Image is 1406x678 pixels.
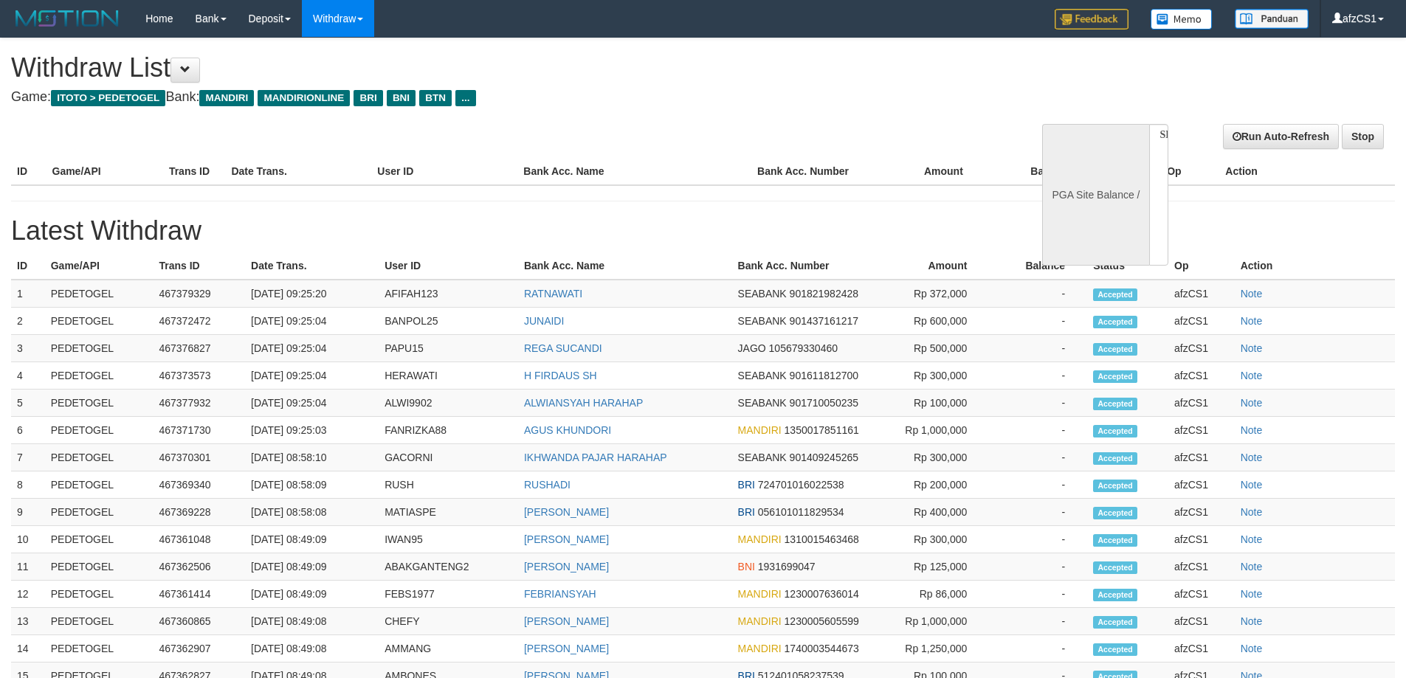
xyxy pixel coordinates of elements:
[245,526,379,553] td: [DATE] 08:49:09
[738,615,782,627] span: MANDIRI
[11,553,45,581] td: 11
[1087,252,1168,280] th: Status
[738,561,755,573] span: BNI
[1168,444,1235,471] td: afzCS1
[989,335,1087,362] td: -
[379,608,518,635] td: CHEFY
[524,533,609,545] a: [PERSON_NAME]
[785,643,859,654] span: 1740003544673
[379,417,518,444] td: FANRIZKA88
[874,280,989,308] td: Rp 372,000
[379,471,518,499] td: RUSH
[379,444,518,471] td: GACORNI
[785,588,859,600] span: 1230007636014
[1093,288,1137,301] span: Accepted
[751,158,868,185] th: Bank Acc. Number
[245,252,379,280] th: Date Trans.
[245,553,379,581] td: [DATE] 08:49:09
[245,280,379,308] td: [DATE] 09:25:20
[354,90,382,106] span: BRI
[785,615,859,627] span: 1230005605599
[524,561,609,573] a: [PERSON_NAME]
[989,553,1087,581] td: -
[738,370,787,381] span: SEABANK
[1241,615,1263,627] a: Note
[245,499,379,526] td: [DATE] 08:58:08
[1241,397,1263,409] a: Note
[245,581,379,608] td: [DATE] 08:49:09
[11,499,45,526] td: 9
[51,90,165,106] span: ITOTO > PEDETOGEL
[989,581,1087,608] td: -
[45,280,154,308] td: PEDETOGEL
[738,424,782,436] span: MANDIRI
[245,390,379,417] td: [DATE] 09:25:04
[738,315,787,327] span: SEABANK
[245,444,379,471] td: [DATE] 08:58:10
[874,335,989,362] td: Rp 500,000
[874,252,989,280] th: Amount
[45,553,154,581] td: PEDETOGEL
[874,471,989,499] td: Rp 200,000
[45,390,154,417] td: PEDETOGEL
[11,444,45,471] td: 7
[524,288,582,300] a: RATNAWATI
[732,252,874,280] th: Bank Acc. Number
[163,158,226,185] th: Trans ID
[45,335,154,362] td: PEDETOGEL
[1093,643,1137,656] span: Accepted
[524,397,643,409] a: ALWIANSYAH HARAHAP
[989,417,1087,444] td: -
[738,452,787,463] span: SEABANK
[1241,342,1263,354] a: Note
[790,397,858,409] span: 901710050235
[379,335,518,362] td: PAPU15
[874,308,989,335] td: Rp 600,000
[11,635,45,663] td: 14
[874,417,989,444] td: Rp 1,000,000
[11,158,46,185] th: ID
[11,53,923,83] h1: Withdraw List
[985,158,1092,185] th: Balance
[989,362,1087,390] td: -
[1093,452,1137,465] span: Accepted
[153,444,245,471] td: 467370301
[379,635,518,663] td: AMMANG
[874,581,989,608] td: Rp 86,000
[1168,417,1235,444] td: afzCS1
[153,471,245,499] td: 467369340
[387,90,416,106] span: BNI
[989,444,1087,471] td: -
[758,506,844,518] span: 056101011829534
[1093,534,1137,547] span: Accepted
[1241,370,1263,381] a: Note
[1241,452,1263,463] a: Note
[790,452,858,463] span: 901409245265
[1241,424,1263,436] a: Note
[45,499,154,526] td: PEDETOGEL
[989,608,1087,635] td: -
[738,288,787,300] span: SEABANK
[45,417,154,444] td: PEDETOGEL
[153,308,245,335] td: 467372472
[1241,479,1263,491] a: Note
[1093,480,1137,492] span: Accepted
[758,479,844,491] span: 724701016022538
[1223,124,1339,149] a: Run Auto-Refresh
[517,158,751,185] th: Bank Acc. Name
[11,390,45,417] td: 5
[1168,335,1235,362] td: afzCS1
[455,90,475,106] span: ...
[45,362,154,390] td: PEDETOGEL
[524,643,609,654] a: [PERSON_NAME]
[379,553,518,581] td: ABAKGANTENG2
[199,90,254,106] span: MANDIRI
[868,158,985,185] th: Amount
[379,280,518,308] td: AFIFAH123
[1168,553,1235,581] td: afzCS1
[245,635,379,663] td: [DATE] 08:49:08
[989,308,1087,335] td: -
[874,526,989,553] td: Rp 300,000
[1042,124,1148,266] div: PGA Site Balance /
[758,561,816,573] span: 1931699047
